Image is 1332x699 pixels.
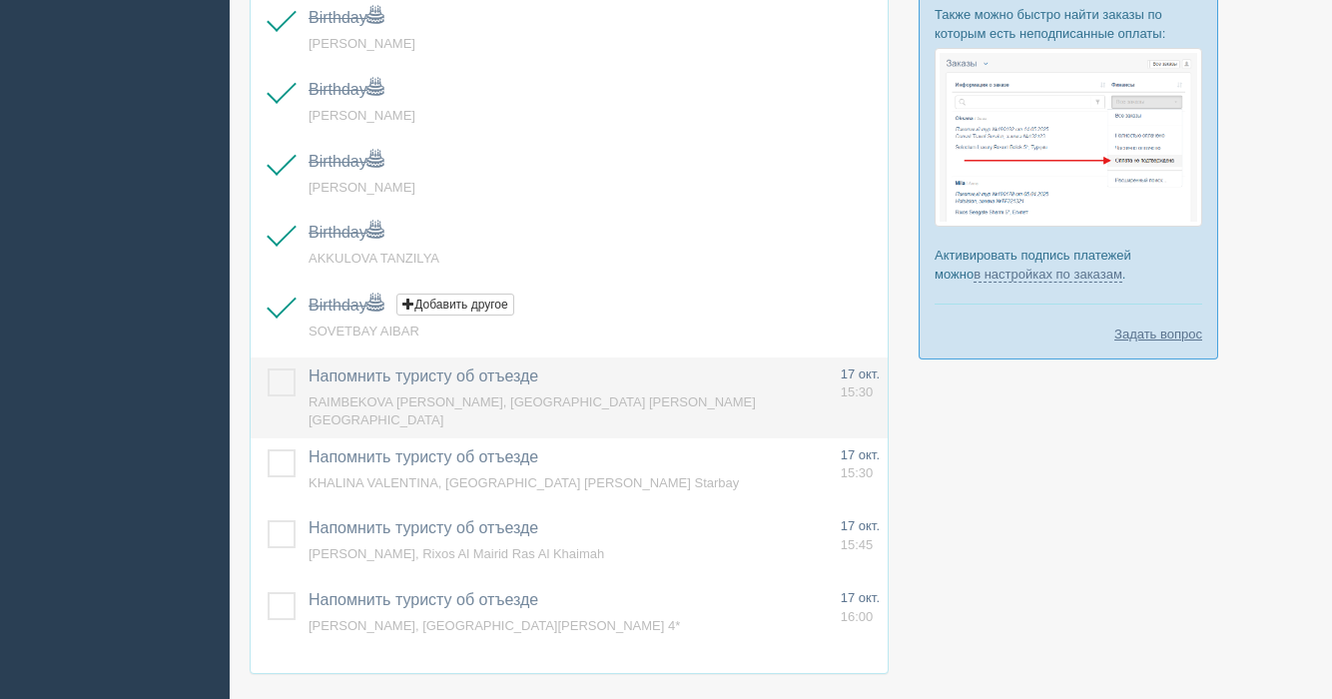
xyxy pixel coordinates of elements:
[841,609,874,624] span: 16:00
[309,180,415,195] a: [PERSON_NAME]
[309,367,538,384] a: Напомнить туристу об отъезде
[841,537,874,552] span: 15:45
[396,294,513,316] button: Добавить другое
[309,81,383,98] a: Birthday
[309,153,383,170] a: Birthday
[309,324,419,339] a: SOVETBAY AIBAR
[309,591,538,608] a: Напомнить туристу об отъезде
[935,5,1202,43] p: Также можно быстро найти заказы по которым есть неподписанные оплаты:
[309,297,383,314] a: Birthday
[974,267,1122,283] a: в настройках по заказам
[309,9,383,26] a: Birthday
[935,246,1202,284] p: Активировать подпись платежей можно .
[309,448,538,465] a: Напомнить туристу об отъезде
[309,475,739,490] a: KHALINA VALENTINA, [GEOGRAPHIC_DATA] [PERSON_NAME] Starbay
[309,36,415,51] a: [PERSON_NAME]
[841,384,874,399] span: 15:30
[841,517,880,554] a: 17 окт. 15:45
[841,446,880,483] a: 17 окт. 15:30
[309,108,415,123] a: [PERSON_NAME]
[841,589,880,626] a: 17 окт. 16:00
[841,518,880,533] span: 17 окт.
[309,618,680,633] a: [PERSON_NAME], [GEOGRAPHIC_DATA][PERSON_NAME] 4*
[841,365,880,402] a: 17 окт. 15:30
[309,519,538,536] a: Напомнить туристу об отъезде
[841,366,880,381] span: 17 окт.
[309,546,604,561] a: [PERSON_NAME], Rixos Al Mairid Ras Al Khaimah
[309,224,383,241] a: Birthday
[841,590,880,605] span: 17 окт.
[309,251,439,266] a: AKKULOVA TANZILYA
[841,447,880,462] span: 17 окт.
[309,394,756,428] a: RAIMBEKOVA [PERSON_NAME], [GEOGRAPHIC_DATA] [PERSON_NAME][GEOGRAPHIC_DATA]
[1114,325,1202,344] a: Задать вопрос
[935,48,1202,226] img: %D0%BF%D0%BE%D0%B4%D1%82%D0%B2%D0%B5%D1%80%D0%B6%D0%B4%D0%B5%D0%BD%D0%B8%D0%B5-%D0%BE%D0%BF%D0%BB...
[841,465,874,480] span: 15:30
